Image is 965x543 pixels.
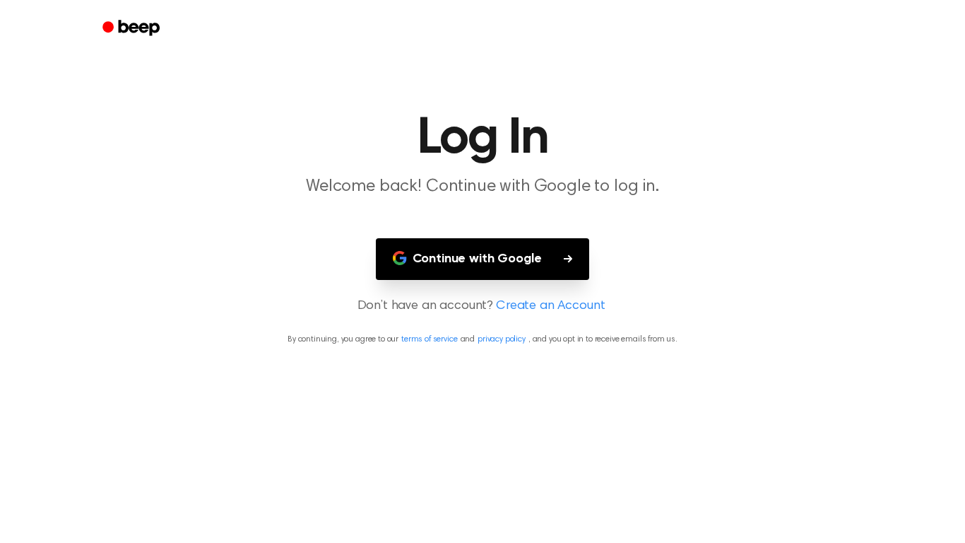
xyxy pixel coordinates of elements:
[401,335,457,344] a: terms of service
[478,335,526,344] a: privacy policy
[121,113,844,164] h1: Log In
[376,238,590,280] button: Continue with Google
[17,297,948,316] p: Don’t have an account?
[17,333,948,346] p: By continuing, you agree to our and , and you opt in to receive emails from us.
[496,297,605,316] a: Create an Account
[93,15,172,42] a: Beep
[211,175,754,199] p: Welcome back! Continue with Google to log in.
